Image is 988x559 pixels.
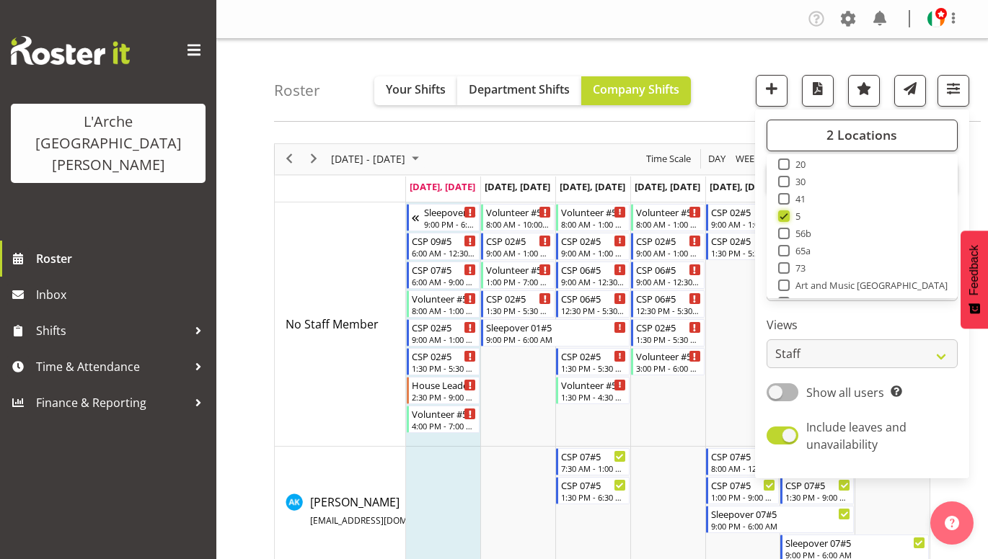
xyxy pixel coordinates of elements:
[711,205,776,219] div: CSP 02#5
[412,334,477,345] div: 9:00 AM - 1:00 PM
[412,276,477,287] div: 6:00 AM - 9:00 AM
[561,491,626,503] div: 1:30 PM - 6:30 PM
[581,76,691,105] button: Company Shifts
[636,276,701,287] div: 9:00 AM - 12:30 PM
[561,478,626,492] div: CSP 07#5
[734,150,762,168] span: Week
[481,290,555,318] div: No Staff Member"s event - CSP 02#5 Begin From Tuesday, October 7, 2025 at 1:30:00 PM GMT+13:00 En...
[561,449,626,463] div: CSP 07#5
[486,247,551,259] div: 9:00 AM - 1:00 PM
[636,320,701,334] div: CSP 02#5
[486,305,551,316] div: 1:30 PM - 5:30 PM
[486,218,551,230] div: 8:00 AM - 10:00 AM
[286,316,379,332] span: No Staff Member
[645,150,692,168] span: Time Scale
[636,247,701,259] div: 9:00 AM - 1:00 PM
[412,233,477,248] div: CSP 09#5
[927,10,945,27] img: karen-herbertec8822bb792fe198587cb32955ab4160.png
[561,291,626,305] div: CSP 06#5
[790,158,806,170] span: 20
[711,491,776,503] div: 1:00 PM - 9:00 PM
[706,448,780,475] div: Aman Kaur"s event - CSP 07#5 Begin From Friday, October 10, 2025 at 8:00:00 AM GMT+13:00 Ends At ...
[36,284,209,305] span: Inbox
[711,218,776,230] div: 9:00 AM - 1:00 PM
[631,319,705,346] div: No Staff Member"s event - CSP 02#5 Begin From Thursday, October 9, 2025 at 1:30:00 PM GMT+13:00 E...
[556,477,630,504] div: Aman Kaur"s event - CSP 07#5 Begin From Wednesday, October 8, 2025 at 1:30:00 PM GMT+13:00 Ends A...
[301,144,326,174] div: next period
[412,262,477,277] div: CSP 07#5
[304,150,324,168] button: Next
[806,385,884,401] span: Show all users
[785,491,850,503] div: 1:30 PM - 9:00 PM
[561,362,626,374] div: 1:30 PM - 5:30 PM
[631,348,705,375] div: No Staff Member"s event - Volunteer #5 Begin From Thursday, October 9, 2025 at 3:00:00 PM GMT+13:...
[407,319,480,346] div: No Staff Member"s event - CSP 02#5 Begin From Monday, October 6, 2025 at 9:00:00 AM GMT+13:00 End...
[635,180,700,193] span: [DATE], [DATE]
[561,349,626,363] div: CSP 02#5
[711,462,776,474] div: 8:00 AM - 12:30 PM
[636,291,701,305] div: CSP 06#5
[410,180,475,193] span: [DATE], [DATE]
[790,228,812,239] span: 56b
[790,176,806,187] span: 30
[710,180,775,193] span: [DATE], [DATE]
[412,247,477,259] div: 6:00 AM - 12:30 PM
[711,449,776,463] div: CSP 07#5
[780,477,854,504] div: Aman Kaur"s event - CSP 07#5 Begin From Saturday, October 11, 2025 at 1:30:00 PM GMT+13:00 Ends A...
[556,233,630,260] div: No Staff Member"s event - CSP 02#5 Begin From Wednesday, October 8, 2025 at 9:00:00 AM GMT+13:00 ...
[274,82,320,99] h4: Roster
[556,204,630,231] div: No Staff Member"s event - Volunteer #5 Begin From Wednesday, October 8, 2025 at 8:00:00 AM GMT+13...
[486,262,551,277] div: Volunteer #5
[560,180,625,193] span: [DATE], [DATE]
[806,419,907,452] span: Include leaves and unavailability
[486,320,626,334] div: Sleepover 01#5
[424,218,477,230] div: 9:00 PM - 6:00 AM
[733,150,763,168] button: Timeline Week
[802,75,834,107] button: Download a PDF of the roster according to the set date range.
[412,305,477,316] div: 8:00 AM - 1:00 PM
[644,150,694,168] button: Time Scale
[407,348,480,375] div: No Staff Member"s event - CSP 02#5 Begin From Monday, October 6, 2025 at 1:30:00 PM GMT+13:00 End...
[636,334,701,345] div: 1:30 PM - 5:30 PM
[277,144,301,174] div: previous period
[631,204,705,231] div: No Staff Member"s event - Volunteer #5 Begin From Thursday, October 9, 2025 at 8:00:00 AM GMT+13:...
[486,334,626,345] div: 9:00 PM - 6:00 AM
[556,261,630,289] div: No Staff Member"s event - CSP 06#5 Begin From Wednesday, October 8, 2025 at 9:00:00 AM GMT+13:00 ...
[767,120,958,151] button: 2 Locations
[481,233,555,260] div: No Staff Member"s event - CSP 02#5 Begin From Tuesday, October 7, 2025 at 9:00:00 AM GMT+13:00 En...
[310,514,454,527] span: [EMAIL_ADDRESS][DOMAIN_NAME]
[556,448,630,475] div: Aman Kaur"s event - CSP 07#5 Begin From Wednesday, October 8, 2025 at 7:30:00 AM GMT+13:00 Ends A...
[636,218,701,230] div: 8:00 AM - 1:00 PM
[785,535,925,550] div: Sleepover 07#5
[636,362,701,374] div: 3:00 PM - 6:00 PM
[790,279,948,291] span: Art and Music [GEOGRAPHIC_DATA]
[407,204,480,231] div: No Staff Member"s event - Sleepover 07#5 Begin From Sunday, October 5, 2025 at 9:00:00 PM GMT+13:...
[36,320,188,341] span: Shifts
[407,377,480,404] div: No Staff Member"s event - House Leader 01#5 Begin From Monday, October 6, 2025 at 2:30:00 PM GMT+...
[706,477,780,504] div: Aman Kaur"s event - CSP 07#5 Begin From Friday, October 10, 2025 at 1:00:00 PM GMT+13:00 Ends At ...
[561,218,626,230] div: 8:00 AM - 1:00 PM
[412,320,477,334] div: CSP 02#5
[561,276,626,287] div: 9:00 AM - 12:30 PM
[961,231,988,328] button: Feedback - Show survey
[286,316,379,333] a: No Staff Member
[280,150,299,168] button: Previous
[938,75,969,107] button: Filter Shifts
[561,262,626,277] div: CSP 06#5
[485,180,550,193] span: [DATE], [DATE]
[310,494,511,527] span: [PERSON_NAME]
[631,261,705,289] div: No Staff Member"s event - CSP 06#5 Begin From Thursday, October 9, 2025 at 9:00:00 AM GMT+13:00 E...
[481,204,555,231] div: No Staff Member"s event - Volunteer #5 Begin From Tuesday, October 7, 2025 at 8:00:00 AM GMT+13:0...
[894,75,926,107] button: Send a list of all shifts for the selected filtered period to all rostered employees.
[561,247,626,259] div: 9:00 AM - 1:00 PM
[11,36,130,65] img: Rosterit website logo
[556,290,630,318] div: No Staff Member"s event - CSP 06#5 Begin From Wednesday, October 8, 2025 at 12:30:00 PM GMT+13:00...
[561,377,626,392] div: Volunteer #5
[412,291,477,305] div: Volunteer #5
[486,276,551,287] div: 1:00 PM - 7:00 PM
[412,420,477,431] div: 4:00 PM - 7:00 PM
[407,233,480,260] div: No Staff Member"s event - CSP 09#5 Begin From Monday, October 6, 2025 at 6:00:00 AM GMT+13:00 End...
[790,193,806,205] span: 41
[486,291,551,305] div: CSP 02#5
[767,316,958,334] label: Views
